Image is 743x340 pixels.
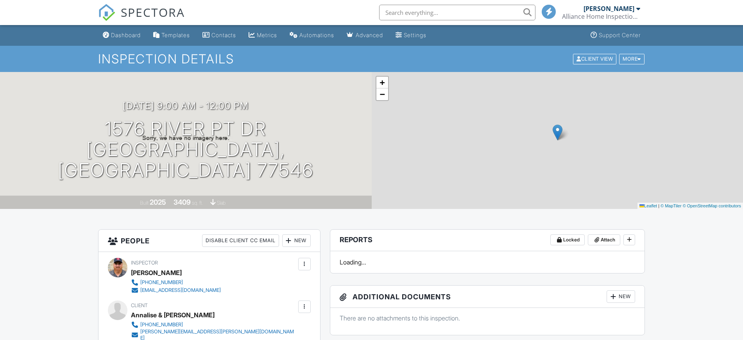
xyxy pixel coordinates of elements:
div: [EMAIL_ADDRESS][DOMAIN_NAME] [140,287,221,293]
a: Support Center [587,28,644,43]
a: Templates [150,28,193,43]
div: 3409 [174,198,191,206]
a: © OpenStreetMap contributors [683,203,741,208]
div: New [282,234,311,247]
div: Disable Client CC Email [202,234,279,247]
span: slab [217,200,226,206]
img: Marker [553,124,562,140]
div: [PHONE_NUMBER] [140,322,183,328]
a: Contacts [199,28,239,43]
p: There are no attachments to this inspection. [340,314,636,322]
div: 2025 [150,198,166,206]
span: Client [131,302,148,308]
div: [PERSON_NAME] [131,267,182,279]
span: Inspector [131,260,158,266]
span: Built [140,200,149,206]
span: | [658,203,659,208]
input: Search everything... [379,5,535,20]
h3: People [98,230,320,252]
a: Zoom in [376,77,388,88]
div: New [607,290,635,303]
div: Annalise & [PERSON_NAME] [131,309,215,321]
a: Automations (Basic) [286,28,337,43]
a: SPECTORA [98,11,185,27]
div: More [619,54,645,64]
span: + [380,77,385,87]
span: sq. ft. [192,200,203,206]
a: Dashboard [100,28,144,43]
h1: Inspection Details [98,52,645,66]
span: SPECTORA [121,4,185,20]
img: The Best Home Inspection Software - Spectora [98,4,115,21]
div: Advanced [356,32,383,38]
h3: Additional Documents [330,286,645,308]
h1: 1576 River Pt Dr [GEOGRAPHIC_DATA], [GEOGRAPHIC_DATA] 77546 [13,119,359,180]
a: [EMAIL_ADDRESS][DOMAIN_NAME] [131,286,221,294]
div: Dashboard [111,32,141,38]
a: [PHONE_NUMBER] [131,321,296,329]
div: Alliance Home Inspections LLC [562,13,640,20]
a: [PHONE_NUMBER] [131,279,221,286]
a: Zoom out [376,88,388,100]
a: Advanced [344,28,386,43]
a: © MapTiler [661,203,682,208]
div: Automations [299,32,334,38]
span: − [380,89,385,99]
div: Metrics [257,32,277,38]
div: Settings [404,32,426,38]
div: [PERSON_NAME] [584,5,634,13]
a: Metrics [245,28,280,43]
a: Settings [392,28,430,43]
div: Contacts [211,32,236,38]
a: Client View [572,56,618,61]
a: Leaflet [639,203,657,208]
div: Client View [573,54,616,64]
div: [PHONE_NUMBER] [140,279,183,286]
h3: [DATE] 9:00 am - 12:00 pm [123,101,249,111]
div: Support Center [599,32,641,38]
div: Templates [161,32,190,38]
